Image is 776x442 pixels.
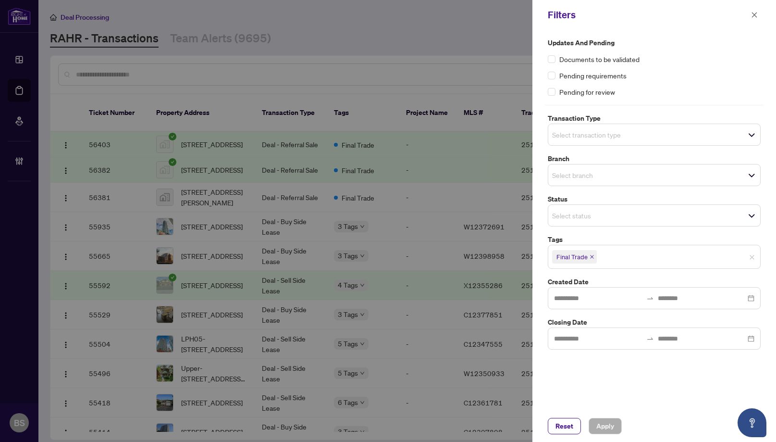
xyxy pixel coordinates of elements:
span: swap-right [646,294,654,302]
span: close [749,254,755,260]
label: Branch [548,153,761,164]
span: Final Trade [552,250,597,264]
label: Tags [548,234,761,245]
button: Open asap [738,408,766,437]
button: Reset [548,418,581,434]
label: Created Date [548,277,761,287]
button: Apply [589,418,622,434]
label: Transaction Type [548,113,761,124]
div: Filters [548,8,748,22]
label: Closing Date [548,317,761,328]
span: Documents to be validated [559,54,640,64]
span: swap-right [646,335,654,342]
span: Final Trade [556,252,588,262]
span: to [646,294,654,302]
span: Pending for review [559,87,615,97]
span: close [590,254,594,259]
label: Updates and Pending [548,38,761,48]
label: Status [548,194,761,204]
span: Reset [555,418,573,434]
span: Pending requirements [559,70,627,81]
span: close [751,12,758,18]
span: to [646,335,654,342]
